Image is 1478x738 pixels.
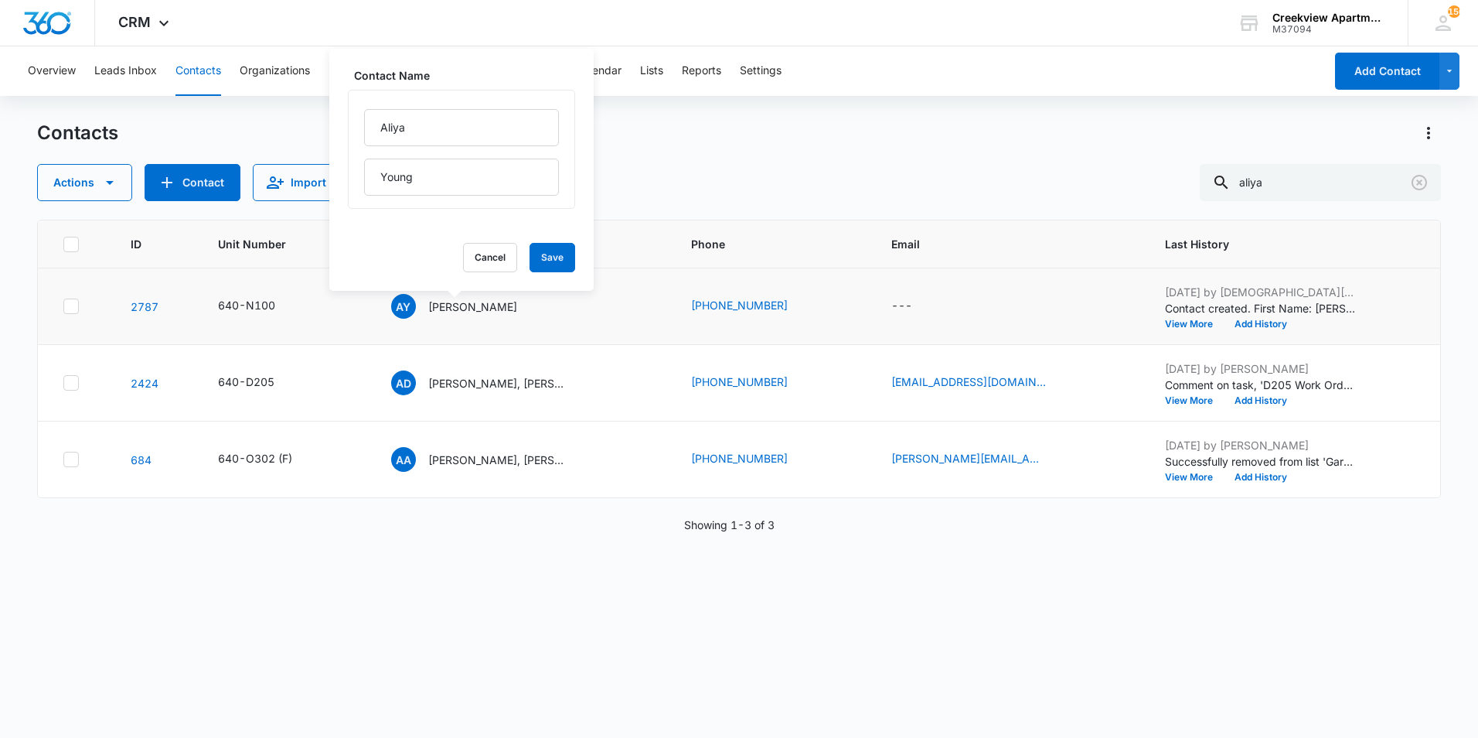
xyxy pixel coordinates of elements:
p: Comment on task, 'D205 Work Order *PENDING' "Replaced hose" [1165,377,1358,393]
label: Contact Name [354,67,581,84]
input: Search Contacts [1200,164,1441,201]
div: Unit Number - 640-D205 - Select to Edit Field [218,374,302,392]
h1: Contacts [37,121,118,145]
button: Add Contact [1335,53,1439,90]
div: Email - - Select to Edit Field [891,297,940,316]
a: [PHONE_NUMBER] [691,450,788,466]
button: Overview [28,46,76,96]
span: Unit Number [218,236,354,252]
div: Contact Name - Aaliyah Dorris, Nevin Dorris - Select to Edit Field [391,371,595,395]
span: 156 [1448,5,1460,18]
a: [PHONE_NUMBER] [691,374,788,390]
div: Phone - (970) 308-3965 - Select to Edit Field [691,297,816,316]
p: [DATE] by [PERSON_NAME] [1165,360,1358,377]
button: Organizations [240,46,310,96]
div: Contact Name - Aaliyah Aleman, Nevin Dorris - Select to Edit Field [391,447,595,472]
button: Add Contact [145,164,240,201]
button: Leads Inbox [94,46,157,96]
span: AA [391,447,416,472]
a: [PHONE_NUMBER] [691,297,788,313]
span: Email [891,236,1105,252]
button: Actions [37,164,132,201]
span: Phone [691,236,833,252]
a: Navigate to contact details page for Aaliyah Dorris, Nevin Dorris [131,377,158,390]
button: Clear [1407,170,1432,195]
div: --- [891,297,912,316]
button: Save [530,243,575,272]
a: Navigate to contact details page for Aaliyah Aleman, Nevin Dorris [131,453,152,466]
a: Navigate to contact details page for Aliya Young [131,300,158,313]
div: account name [1272,12,1385,24]
div: account id [1272,24,1385,35]
p: [PERSON_NAME], [PERSON_NAME] [428,452,567,468]
button: Actions [1416,121,1441,145]
div: 640-N100 [218,297,275,313]
button: Tasks [528,46,557,96]
a: [PERSON_NAME][EMAIL_ADDRESS][DOMAIN_NAME] [891,450,1046,466]
p: Showing 1-3 of 3 [684,517,775,533]
button: Import Contacts [253,164,393,201]
button: View More [1165,396,1224,405]
button: Calendar [576,46,622,96]
div: Unit Number - 640-N100 - Select to Edit Field [218,297,303,316]
p: [DATE] by [PERSON_NAME] [1165,437,1358,453]
button: View More [1165,473,1224,482]
div: notifications count [1448,5,1460,18]
button: Add History [1224,396,1298,405]
span: ID [131,236,158,252]
span: AD [391,371,416,395]
span: CRM [118,14,151,30]
input: First Name [364,109,559,146]
button: Add History [1224,319,1298,329]
input: Last Name [364,159,559,196]
p: [DATE] by [DEMOGRAPHIC_DATA][PERSON_NAME] [1165,284,1358,300]
button: History [329,46,364,96]
div: Email - aaliyah.aleman13@gmail.com - Select to Edit Field [891,450,1074,469]
button: Lists [640,46,663,96]
p: [PERSON_NAME] [428,299,517,315]
button: Contacts [175,46,221,96]
button: View More [1165,319,1224,329]
button: Leases [474,46,509,96]
button: Cancel [463,243,517,272]
div: 640-O302 (F) [218,450,292,466]
button: Reports [682,46,721,96]
a: [EMAIL_ADDRESS][DOMAIN_NAME] [891,374,1046,390]
p: Contact created. First Name: [PERSON_NAME] Last Name: [PERSON_NAME] Phone: [PHONE_NUMBER] Source:... [1165,300,1358,316]
span: AY [391,294,416,319]
div: Contact Name - Aliya Young - Select to Edit Field [391,294,545,319]
span: Last History [1165,236,1394,252]
button: Add History [1224,473,1298,482]
div: 640-D205 [218,374,274,390]
div: Unit Number - 640-O302 (F) - Select to Edit Field [218,450,320,469]
button: Settings [740,46,782,96]
div: Phone - (970) 581-3328 - Select to Edit Field [691,450,816,469]
p: [PERSON_NAME], [PERSON_NAME] [428,375,567,391]
div: Email - aaliyahalemahl@gmail.com - Select to Edit Field [891,374,1074,392]
div: Phone - (970) 581-3328 - Select to Edit Field [691,374,816,392]
p: Successfully removed from list 'Garage Renters'. [1165,453,1358,470]
button: Rent Offerings [383,46,455,96]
